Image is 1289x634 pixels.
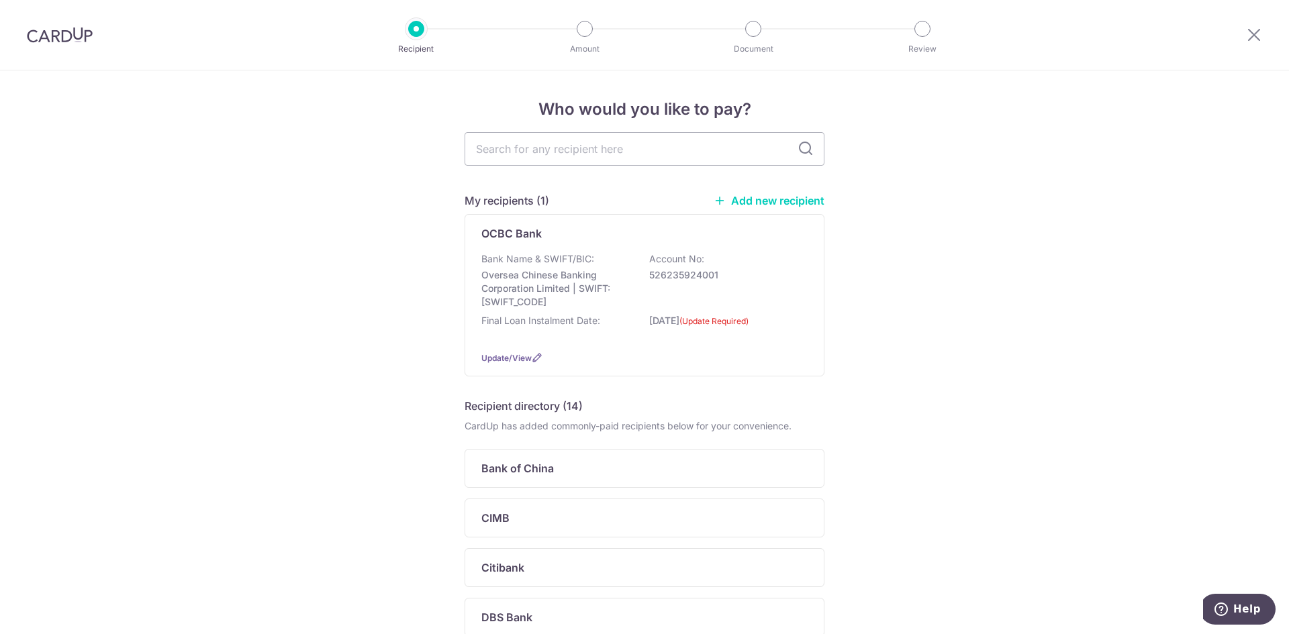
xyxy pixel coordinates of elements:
p: Recipient [367,42,466,56]
p: Account No: [649,252,704,266]
p: Bank Name & SWIFT/BIC: [481,252,594,266]
a: Add new recipient [714,194,824,207]
input: Search for any recipient here [465,132,824,166]
a: Update/View [481,353,532,363]
label: (Update Required) [679,315,749,328]
p: Amount [535,42,634,56]
p: Bank of China [481,460,554,476]
p: [DATE] [649,314,800,336]
img: CardUp [27,27,93,43]
p: Final Loan Instalment Date: [481,314,600,327]
p: Document [704,42,803,56]
h4: Who would you like to pay? [465,97,824,121]
p: OCBC Bank [481,225,542,242]
div: CardUp has added commonly-paid recipients below for your convenience. [465,419,824,433]
p: DBS Bank [481,609,532,625]
p: Review [873,42,972,56]
h5: Recipient directory (14) [465,398,583,414]
h5: My recipients (1) [465,193,549,209]
p: CIMB [481,510,510,526]
p: Citibank [481,560,524,576]
p: Oversea Chinese Banking Corporation Limited | SWIFT: [SWIFT_CODE] [481,268,632,309]
iframe: Opens a widget where you can find more information [1203,594,1276,627]
p: 526235924001 [649,268,800,282]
